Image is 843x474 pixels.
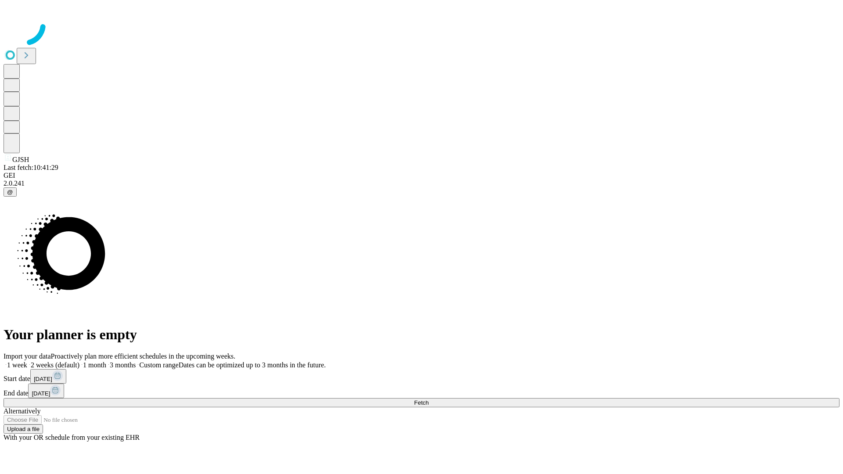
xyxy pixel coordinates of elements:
[139,361,178,369] span: Custom range
[4,352,51,360] span: Import your data
[34,376,52,382] span: [DATE]
[32,390,50,397] span: [DATE]
[4,327,839,343] h1: Your planner is empty
[4,434,140,441] span: With your OR schedule from your existing EHR
[4,384,839,398] div: End date
[4,398,839,407] button: Fetch
[414,399,429,406] span: Fetch
[7,189,13,195] span: @
[4,172,839,180] div: GEI
[12,156,29,163] span: GJSH
[83,361,106,369] span: 1 month
[4,187,17,197] button: @
[4,424,43,434] button: Upload a file
[30,369,66,384] button: [DATE]
[110,361,136,369] span: 3 months
[4,407,40,415] span: Alternatively
[4,369,839,384] div: Start date
[179,361,326,369] span: Dates can be optimized up to 3 months in the future.
[4,164,58,171] span: Last fetch: 10:41:29
[7,361,27,369] span: 1 week
[31,361,79,369] span: 2 weeks (default)
[4,180,839,187] div: 2.0.241
[28,384,64,398] button: [DATE]
[51,352,235,360] span: Proactively plan more efficient schedules in the upcoming weeks.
